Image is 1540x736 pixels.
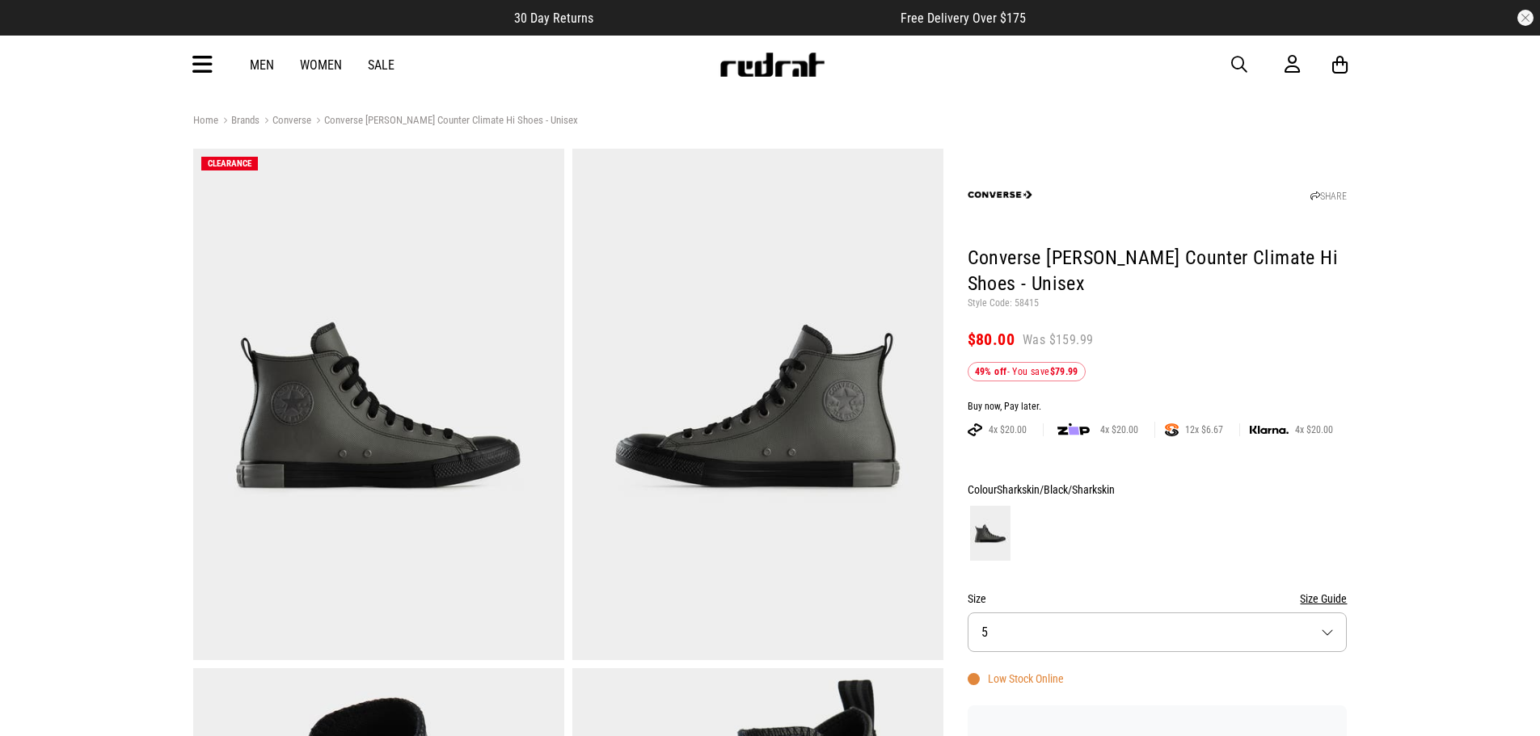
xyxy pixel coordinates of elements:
[1165,423,1179,436] img: SPLITPAY
[514,11,593,26] span: 30 Day Returns
[968,246,1348,297] h1: Converse [PERSON_NAME] Counter Climate Hi Shoes - Unisex
[626,10,868,26] iframe: Customer reviews powered by Trustpilot
[968,362,1086,381] div: - You save
[1050,366,1078,377] b: $79.99
[218,114,259,129] a: Brands
[300,57,342,73] a: Women
[1094,423,1145,436] span: 4x $20.00
[968,297,1348,310] p: Style Code: 58415
[250,57,274,73] a: Men
[968,162,1032,227] img: Converse
[719,53,825,77] img: Redrat logo
[368,57,394,73] a: Sale
[981,625,988,640] span: 5
[997,483,1115,496] span: Sharkskin/Black/Sharkskin
[982,423,1033,436] span: 4x $20.00
[572,149,943,660] img: Converse Chuck Taylor Counter Climate Hi Shoes - Unisex in Grey
[968,672,1064,685] div: Low Stock Online
[970,506,1010,561] img: Sharkskin/Black/Sharkskin
[975,366,1007,377] b: 49% off
[1250,426,1289,435] img: KLARNA
[1289,423,1340,436] span: 4x $20.00
[1300,589,1347,608] button: Size Guide
[311,114,578,129] a: Converse [PERSON_NAME] Counter Climate Hi Shoes - Unisex
[968,480,1348,499] div: Colour
[193,149,564,660] img: Converse Chuck Taylor Counter Climate Hi Shoes - Unisex in Grey
[968,423,982,436] img: AFTERPAY
[1310,191,1347,202] a: SHARE
[968,589,1348,608] div: Size
[193,114,218,126] a: Home
[968,715,1348,731] iframe: Customer reviews powered by Trustpilot
[1179,423,1230,436] span: 12x $6.67
[259,114,311,129] a: Converse
[208,158,251,169] span: CLEARANCE
[901,11,1026,26] span: Free Delivery Over $175
[1057,422,1090,438] img: zip
[968,330,1015,349] span: $80.00
[968,401,1348,414] div: Buy now, Pay later.
[1023,331,1093,349] span: Was $159.99
[968,612,1348,652] button: 5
